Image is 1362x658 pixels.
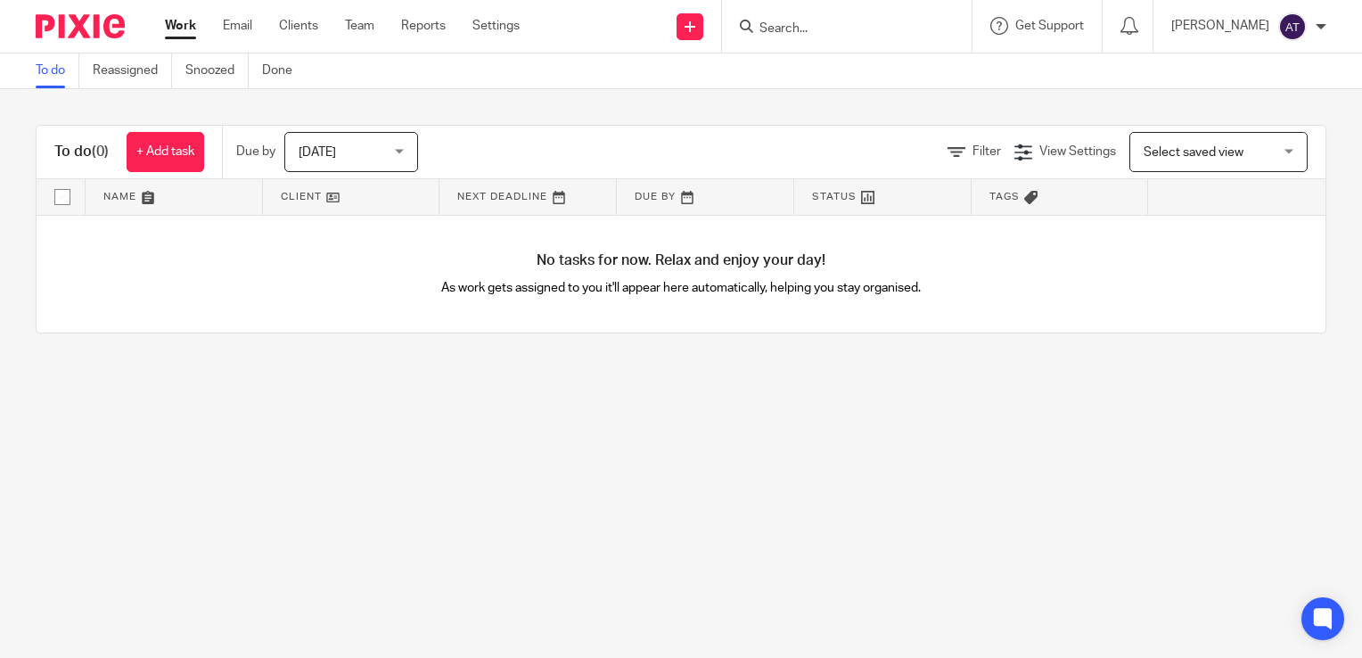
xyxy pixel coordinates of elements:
[1171,17,1269,35] p: [PERSON_NAME]
[262,53,306,88] a: Done
[345,17,374,35] a: Team
[472,17,520,35] a: Settings
[92,144,109,159] span: (0)
[972,145,1001,158] span: Filter
[1015,20,1084,32] span: Get Support
[1144,146,1243,159] span: Select saved view
[37,251,1325,270] h4: No tasks for now. Relax and enjoy your day!
[359,279,1004,297] p: As work gets assigned to you it'll appear here automatically, helping you stay organised.
[1039,145,1116,158] span: View Settings
[165,17,196,35] a: Work
[127,132,204,172] a: + Add task
[54,143,109,161] h1: To do
[1278,12,1307,41] img: svg%3E
[236,143,275,160] p: Due by
[93,53,172,88] a: Reassigned
[989,192,1020,202] span: Tags
[279,17,318,35] a: Clients
[223,17,252,35] a: Email
[299,146,336,159] span: [DATE]
[36,53,79,88] a: To do
[401,17,446,35] a: Reports
[758,21,918,37] input: Search
[185,53,249,88] a: Snoozed
[36,14,125,38] img: Pixie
